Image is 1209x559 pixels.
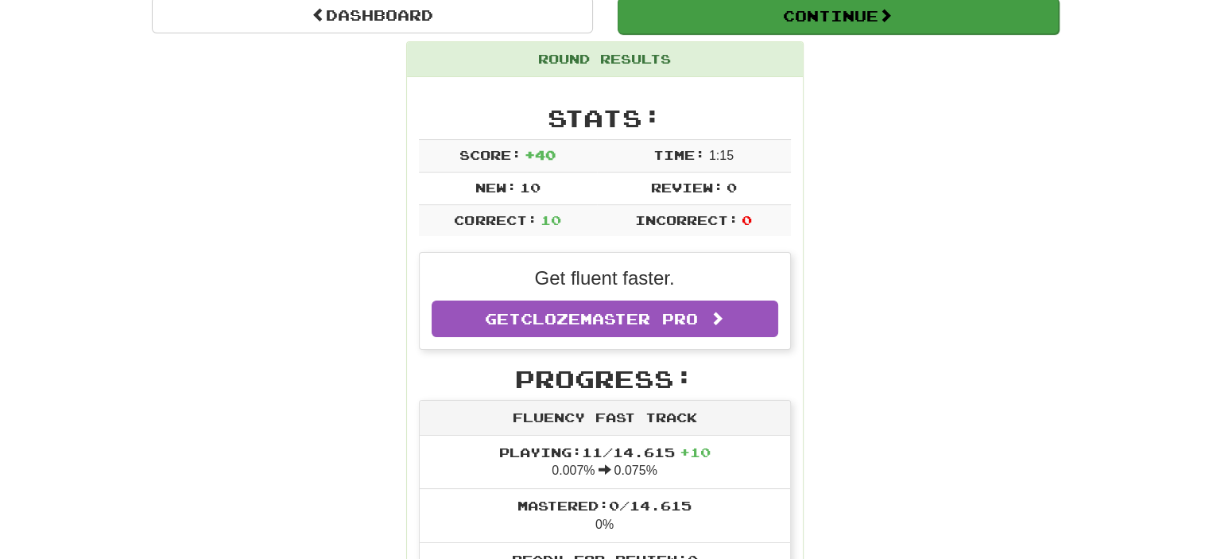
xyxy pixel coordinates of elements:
div: Round Results [407,42,803,77]
h2: Stats: [419,105,791,131]
span: Mastered: 0 / 14.615 [517,498,692,513]
span: 10 [520,180,541,195]
span: Correct: [454,212,537,227]
span: 0 [742,212,752,227]
span: Review: [650,180,723,195]
div: Fluency Fast Track [420,401,790,436]
p: Get fluent faster. [432,265,778,292]
span: Time: [653,147,705,162]
li: 0.007% 0.075% [420,436,790,490]
span: Playing: 11 / 14.615 [499,444,711,460]
span: Incorrect: [635,212,738,227]
span: + 40 [525,147,556,162]
span: 10 [541,212,561,227]
span: Score: [459,147,521,162]
li: 0% [420,488,790,543]
span: 1 : 15 [709,149,734,162]
span: Clozemaster Pro [521,310,698,328]
span: New: [475,180,516,195]
span: 0 [727,180,737,195]
a: GetClozemaster Pro [432,301,778,337]
h2: Progress: [419,366,791,392]
span: + 10 [680,444,711,460]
